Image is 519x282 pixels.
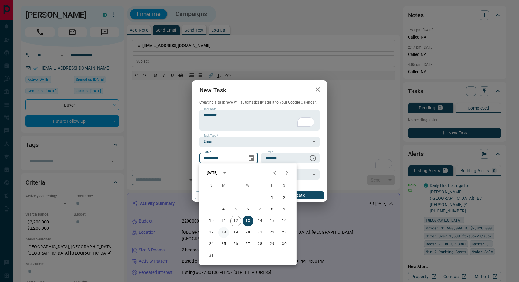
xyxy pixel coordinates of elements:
[255,227,266,238] button: 21
[279,192,290,203] button: 2
[279,227,290,238] button: 23
[267,239,278,250] button: 29
[218,227,229,238] button: 18
[243,204,253,215] button: 6
[206,250,217,261] button: 31
[269,167,281,179] button: Previous month
[267,204,278,215] button: 8
[206,227,217,238] button: 17
[230,204,241,215] button: 5
[218,204,229,215] button: 4
[204,107,216,111] label: Task Note
[279,239,290,250] button: 30
[195,191,246,199] button: Cancel
[218,216,229,226] button: 11
[243,239,253,250] button: 27
[279,180,290,192] span: Saturday
[273,191,324,199] button: Create
[307,152,319,164] button: Choose time, selected time is 6:00 AM
[243,180,253,192] span: Wednesday
[243,216,253,226] button: 13
[267,192,278,203] button: 1
[219,168,230,178] button: calendar view is open, switch to year view
[267,216,278,226] button: 15
[204,112,315,128] textarea: To enrich screen reader interactions, please activate Accessibility in Grammarly extension settings
[255,216,266,226] button: 14
[199,100,320,105] p: Creating a task here will automatically add it to your Google Calendar.
[206,216,217,226] button: 10
[230,180,241,192] span: Tuesday
[199,137,320,147] div: Email
[267,180,278,192] span: Friday
[206,239,217,250] button: 24
[206,204,217,215] button: 3
[265,150,273,154] label: Time
[279,204,290,215] button: 9
[192,80,233,100] h2: New Task
[230,239,241,250] button: 26
[279,216,290,226] button: 16
[230,227,241,238] button: 19
[204,150,211,154] label: Date
[218,180,229,192] span: Monday
[255,204,266,215] button: 7
[267,227,278,238] button: 22
[243,227,253,238] button: 20
[204,134,218,138] label: Task Type
[207,170,218,175] div: [DATE]
[281,167,293,179] button: Next month
[255,180,266,192] span: Thursday
[230,216,241,226] button: 12
[218,239,229,250] button: 25
[206,180,217,192] span: Sunday
[255,239,266,250] button: 28
[245,152,257,164] button: Choose date, selected date is Aug 13, 2025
